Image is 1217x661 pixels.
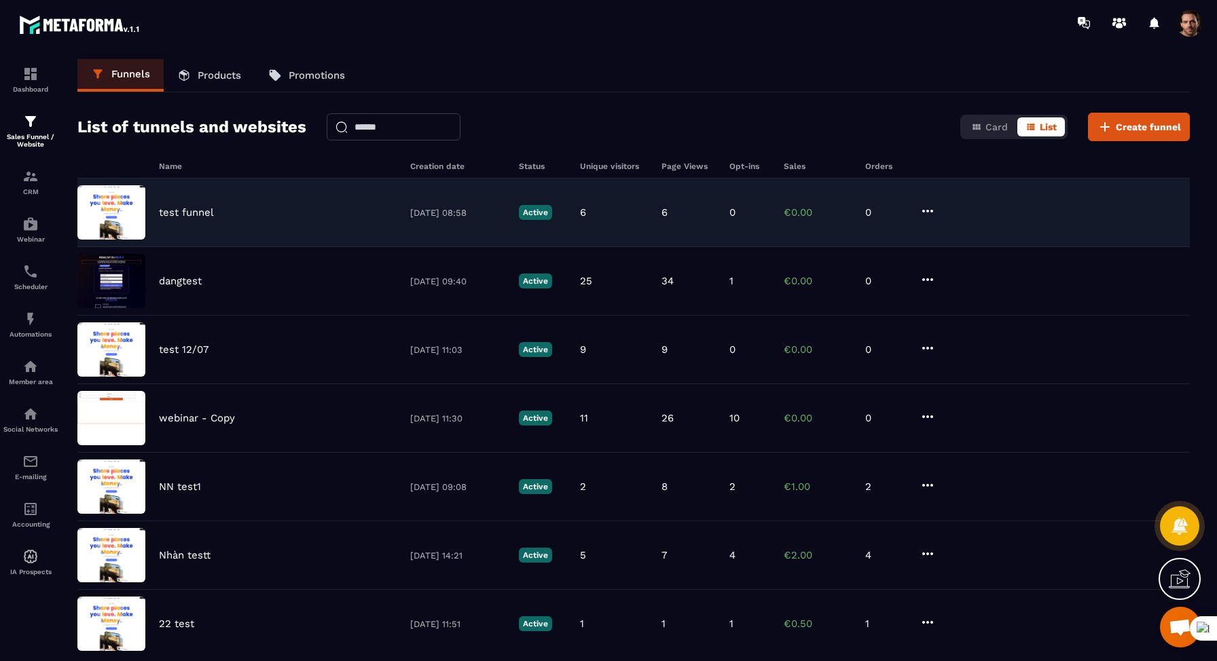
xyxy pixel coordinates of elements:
[985,121,1008,132] span: Card
[580,412,588,424] p: 11
[580,275,592,287] p: 25
[77,59,164,92] a: Funnels
[3,301,58,348] a: automationsautomationsAutomations
[729,275,733,287] p: 1
[580,343,586,356] p: 9
[3,330,58,338] p: Automations
[22,358,39,375] img: automations
[729,206,735,219] p: 0
[198,69,241,81] p: Products
[3,188,58,195] p: CRM
[3,473,58,480] p: E-mailing
[865,162,906,171] h6: Orders
[3,158,58,206] a: formationformationCRM
[580,618,584,630] p: 1
[661,343,668,356] p: 9
[410,162,505,171] h6: Creation date
[519,548,552,563] p: Active
[410,413,505,423] p: [DATE] 11:30
[410,208,505,218] p: [DATE] 08:58
[729,480,735,493] p: 2
[580,549,586,561] p: 5
[661,618,666,630] p: 1
[580,206,586,219] p: 6
[865,549,906,561] p: 4
[159,412,235,424] p: webinar - Copy
[77,528,145,582] img: image
[3,283,58,290] p: Scheduler
[729,412,740,424] p: 10
[661,480,668,493] p: 8
[3,396,58,443] a: social-networksocial-networkSocial Networks
[22,263,39,280] img: scheduler
[963,117,1016,136] button: Card
[159,480,201,493] p: NN test1
[255,59,359,92] a: Promotions
[410,619,505,629] p: [DATE] 11:51
[3,568,58,575] p: IA Prospects
[661,549,667,561] p: 7
[3,103,58,158] a: formationformationSales Funnel / Website
[661,275,674,287] p: 34
[410,345,505,355] p: [DATE] 11:03
[729,618,733,630] p: 1
[159,549,211,561] p: Nhàn testt
[661,206,668,219] p: 6
[3,491,58,538] a: accountantaccountantAccounting
[865,275,906,287] p: 0
[22,548,39,565] img: automations
[3,348,58,396] a: automationsautomationsMember area
[77,597,145,651] img: image
[1160,607,1201,647] a: Mở cuộc trò chuyện
[77,322,145,377] img: image
[519,342,552,357] p: Active
[580,480,586,493] p: 2
[159,618,194,630] p: 22 test
[3,235,58,243] p: Webinar
[865,206,906,219] p: 0
[3,56,58,103] a: formationformationDashboard
[22,311,39,327] img: automations
[519,205,552,220] p: Active
[1040,121,1057,132] span: List
[3,378,58,385] p: Member area
[519,616,552,631] p: Active
[22,113,39,130] img: formation
[784,480,852,493] p: €1.00
[3,206,58,253] a: automationsautomationsWebinar
[77,459,145,514] img: image
[1017,117,1065,136] button: List
[3,521,58,528] p: Accounting
[729,343,735,356] p: 0
[519,273,552,288] p: Active
[3,443,58,491] a: emailemailE-mailing
[77,254,145,308] img: image
[3,426,58,433] p: Social Networks
[22,501,39,517] img: accountant
[164,59,255,92] a: Products
[519,162,566,171] h6: Status
[661,412,674,424] p: 26
[784,549,852,561] p: €2.00
[410,276,505,286] p: [DATE] 09:40
[22,406,39,422] img: social-network
[519,479,552,494] p: Active
[729,162,770,171] h6: Opt-ins
[519,411,552,426] p: Active
[1088,113,1190,141] button: Create funnel
[3,253,58,301] a: schedulerschedulerScheduler
[19,12,141,37] img: logo
[111,68,150,80] p: Funnels
[22,168,39,185] img: formation
[865,412,906,424] p: 0
[784,412,852,424] p: €0.00
[865,480,906,493] p: 2
[784,162,852,171] h6: Sales
[784,275,852,287] p: €0.00
[784,343,852,356] p: €0.00
[1116,120,1181,134] span: Create funnel
[159,162,397,171] h6: Name
[77,113,306,140] h2: List of tunnels and websites
[159,275,202,287] p: dangtest
[77,185,145,240] img: image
